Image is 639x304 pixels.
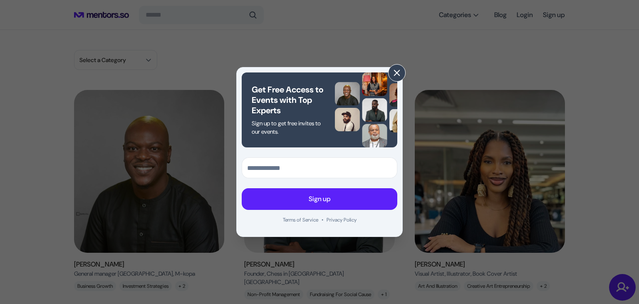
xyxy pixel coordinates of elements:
[242,188,397,210] button: Sign up
[283,217,318,223] a: Terms of Service
[252,85,328,116] h6: Get Free Access to Events with Top Experts
[252,119,328,136] p: Sign up to get free invites to our events.
[309,194,331,204] p: Sign up
[322,217,323,223] span: •
[335,72,397,147] img: Special offer image
[327,217,357,223] a: Privacy Policy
